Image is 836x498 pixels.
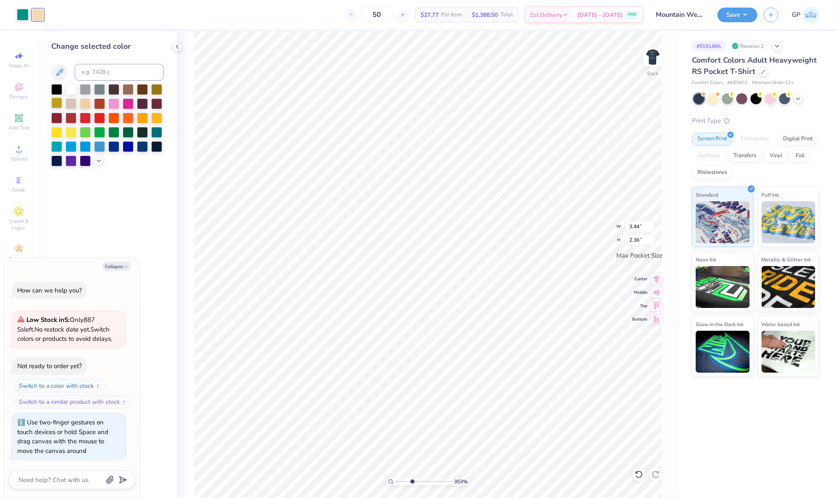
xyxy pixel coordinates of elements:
a: GP [792,7,819,23]
div: Screen Print [692,133,733,145]
img: Standard [696,201,750,243]
span: Minimum Order: 12 + [752,79,794,87]
span: Middle [632,290,647,295]
span: Greek [13,187,26,193]
div: Applique [692,150,726,162]
div: Transfers [728,150,762,162]
span: Bottom [632,316,647,322]
button: Switch to a similar product with stock [14,395,131,408]
span: Standard [696,190,718,199]
div: Use two-finger gestures on touch devices or hold Space and drag canvas with the mouse to move the... [17,418,108,455]
span: Neon Ink [696,255,716,264]
img: Switch to a color with stock [95,383,100,388]
input: Untitled Design [649,6,711,23]
span: Water based Ink [762,320,800,329]
input: – – [360,7,393,22]
span: Total [500,11,513,19]
span: FREE [628,12,636,18]
div: Vinyl [764,150,788,162]
span: Image AI [9,62,29,69]
div: Rhinestones [692,166,733,179]
span: $27.77 [421,11,439,19]
strong: Low Stock in S : [26,316,70,324]
span: Comfort Colors Adult Heavyweight RS Pocket T-Shirt [692,55,817,76]
div: Print Type [692,116,819,126]
div: Not ready to order yet? [17,362,82,370]
span: Comfort Colors [692,79,723,87]
input: e.g. 7428 c [75,64,164,81]
span: Upload [11,155,27,162]
span: Metallic & Glitter Ink [762,255,811,264]
span: Center [632,276,647,282]
div: # 515148A [692,41,726,51]
img: Switch to a similar product with stock [121,399,126,404]
div: How can we help you? [17,286,82,295]
button: Collapse [103,262,131,271]
span: Glow in the Dark Ink [696,320,744,329]
button: Save [718,8,757,22]
span: 353 % [455,478,468,485]
span: Est. Delivery [530,11,562,19]
div: Digital Print [778,133,818,145]
button: Switch to a color with stock [14,379,105,393]
div: Revision 2 [730,41,768,51]
img: Neon Ink [696,266,750,308]
span: Designs [10,93,28,100]
span: Add Text [9,124,29,131]
span: No restock date yet. [34,325,90,334]
span: Decorate [9,256,29,262]
span: Only 887 Ss left. Switch colors or products to avoid delays. [17,316,112,343]
img: Puff Ink [762,201,816,243]
span: $1,388.50 [472,11,498,19]
span: # 6030CC [727,79,748,87]
img: Glow in the Dark Ink [696,331,750,373]
span: Per Item [441,11,462,19]
div: Embroidery [735,133,775,145]
span: GP [792,10,801,20]
img: Gene Padilla [803,7,819,23]
span: [DATE] - [DATE] [577,11,623,19]
img: Water based Ink [762,331,816,373]
span: Top [632,303,647,309]
div: Foil [790,150,810,162]
div: Change selected color [51,41,164,52]
div: Back [647,70,658,77]
span: Puff Ink [762,190,779,199]
span: Clipart & logos [4,218,34,231]
img: Back [644,49,661,66]
img: Metallic & Glitter Ink [762,266,816,308]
